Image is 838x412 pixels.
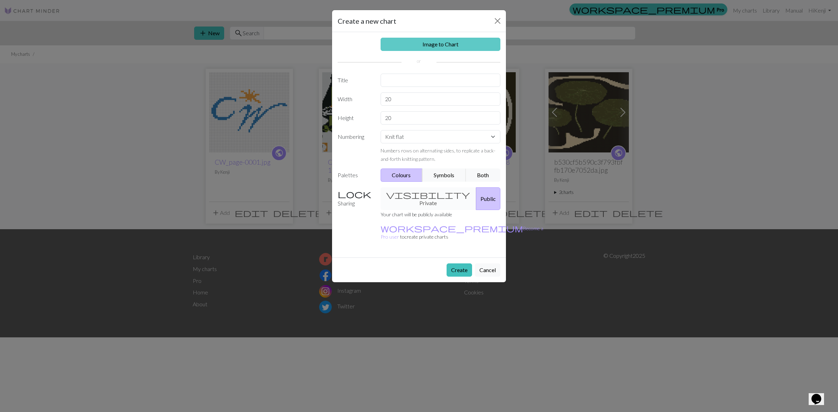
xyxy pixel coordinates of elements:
[333,111,376,125] label: Height
[476,187,500,210] button: Public
[381,211,452,217] small: Your chart will be publicly available
[381,223,523,233] span: workspace_premium
[809,384,831,405] iframe: chat widget
[333,187,376,210] label: Sharing
[381,38,501,51] a: Image to Chart
[381,225,543,240] a: Become a Pro user
[492,15,503,27] button: Close
[381,168,423,182] button: Colours
[333,92,376,106] label: Width
[422,168,466,182] button: Symbols
[333,130,376,163] label: Numbering
[475,263,500,277] button: Cancel
[333,168,376,182] label: Palettes
[338,16,396,26] h5: Create a new chart
[381,148,495,162] small: Numbers rows on alternating sides, to replicate a back-and-forth knitting pattern.
[381,225,543,240] small: to create private charts
[447,263,472,277] button: Create
[333,74,376,87] label: Title
[466,168,501,182] button: Both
